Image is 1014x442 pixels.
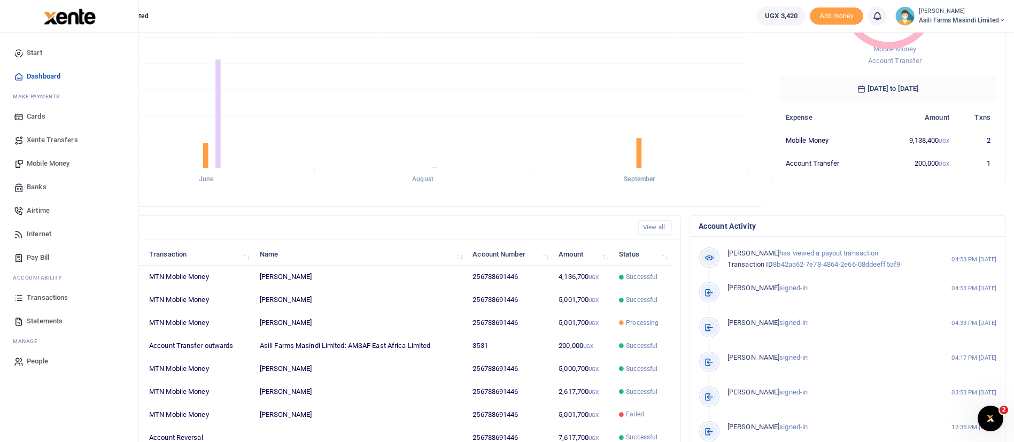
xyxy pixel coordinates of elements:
td: Account Transfer [780,152,878,174]
td: 256788691446 [467,312,553,335]
span: Successful [626,295,657,305]
span: Asili Farms Masindi Limited [919,15,1005,25]
img: logo-large [44,9,96,25]
span: Mobile Money [873,45,916,53]
td: 256788691446 [467,289,553,312]
span: UGX 3,420 [765,11,798,21]
td: 256788691446 [467,381,553,404]
li: Ac [9,269,130,286]
span: anage [18,337,38,345]
li: M [9,88,130,105]
tspan: June [199,176,214,183]
td: Mobile Money [780,129,878,152]
tspan: August [412,176,434,183]
td: [PERSON_NAME] [254,266,467,289]
td: MTN Mobile Money [143,289,254,312]
small: UGX [583,343,593,349]
span: [PERSON_NAME] [727,388,779,396]
span: ake Payments [18,92,60,100]
tspan: September [624,176,655,183]
small: [PERSON_NAME] [919,7,1005,16]
li: Wallet ballance [753,6,810,26]
p: signed-in [727,387,929,398]
th: Transaction: activate to sort column ascending [143,243,254,266]
span: 2 [1000,406,1008,414]
a: People [9,350,130,373]
span: [PERSON_NAME] [727,353,779,361]
a: View all [638,220,672,235]
td: [PERSON_NAME] [254,312,467,335]
th: Status: activate to sort column ascending [613,243,672,266]
iframe: Intercom live chat [978,406,1003,431]
h6: [DATE] to [DATE] [780,76,996,102]
td: MTN Mobile Money [143,403,254,426]
span: [PERSON_NAME] [727,249,779,257]
th: Amount [878,106,955,129]
span: Successful [626,341,657,351]
a: Pay Bill [9,246,130,269]
small: UGX [589,366,599,372]
td: 2 [955,129,996,152]
td: 3531 [467,335,553,358]
small: UGX [589,320,599,326]
a: Banks [9,175,130,199]
td: 256788691446 [467,358,553,381]
td: 2,617,700 [553,381,613,404]
a: Transactions [9,286,130,309]
span: Failed [626,409,644,419]
td: [PERSON_NAME] [254,381,467,404]
a: Mobile Money [9,152,130,175]
a: Xente Transfers [9,128,130,152]
a: Cards [9,105,130,128]
td: 4,136,700 [553,266,613,289]
li: Toup your wallet [810,7,863,25]
small: 04:17 PM [DATE] [951,353,996,362]
span: Banks [27,182,47,192]
td: [PERSON_NAME] [254,403,467,426]
small: 03:53 PM [DATE] [951,388,996,397]
span: Successful [626,387,657,397]
span: Successful [626,432,657,442]
td: 5,001,700 [553,289,613,312]
small: UGX [589,274,599,280]
td: 200,000 [878,152,955,174]
small: 04:33 PM [DATE] [951,319,996,328]
td: 5,001,700 [553,312,613,335]
a: logo-small logo-large logo-large [43,12,96,20]
span: Airtime [27,205,50,216]
h4: Account Activity [699,220,996,232]
span: Transaction ID [727,260,773,268]
td: [PERSON_NAME] [254,289,467,312]
img: profile-user [895,6,915,26]
small: UGX [939,161,949,167]
td: 5,001,700 [553,403,613,426]
a: Start [9,41,130,65]
a: Internet [9,222,130,246]
p: signed-in [727,283,929,294]
th: Account Number: activate to sort column ascending [467,243,553,266]
span: People [27,356,48,367]
td: MTN Mobile Money [143,358,254,381]
small: 04:53 PM [DATE] [951,284,996,293]
td: Account Transfer outwards [143,335,254,358]
td: 256788691446 [467,403,553,426]
small: UGX [589,389,599,395]
span: Processing [626,318,659,328]
th: Name: activate to sort column ascending [254,243,467,266]
a: profile-user [PERSON_NAME] Asili Farms Masindi Limited [895,6,1005,26]
span: Successful [626,272,657,282]
td: 200,000 [553,335,613,358]
span: Dashboard [27,71,60,82]
span: [PERSON_NAME] [727,423,779,431]
span: Xente Transfers [27,135,78,145]
span: Mobile Money [27,158,69,169]
small: UGX [589,412,599,418]
a: Dashboard [9,65,130,88]
td: [PERSON_NAME] [254,358,467,381]
span: countability [21,274,61,282]
a: Airtime [9,199,130,222]
th: Expense [780,106,878,129]
span: [PERSON_NAME] [727,319,779,327]
span: Transactions [27,292,68,303]
a: Statements [9,309,130,333]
